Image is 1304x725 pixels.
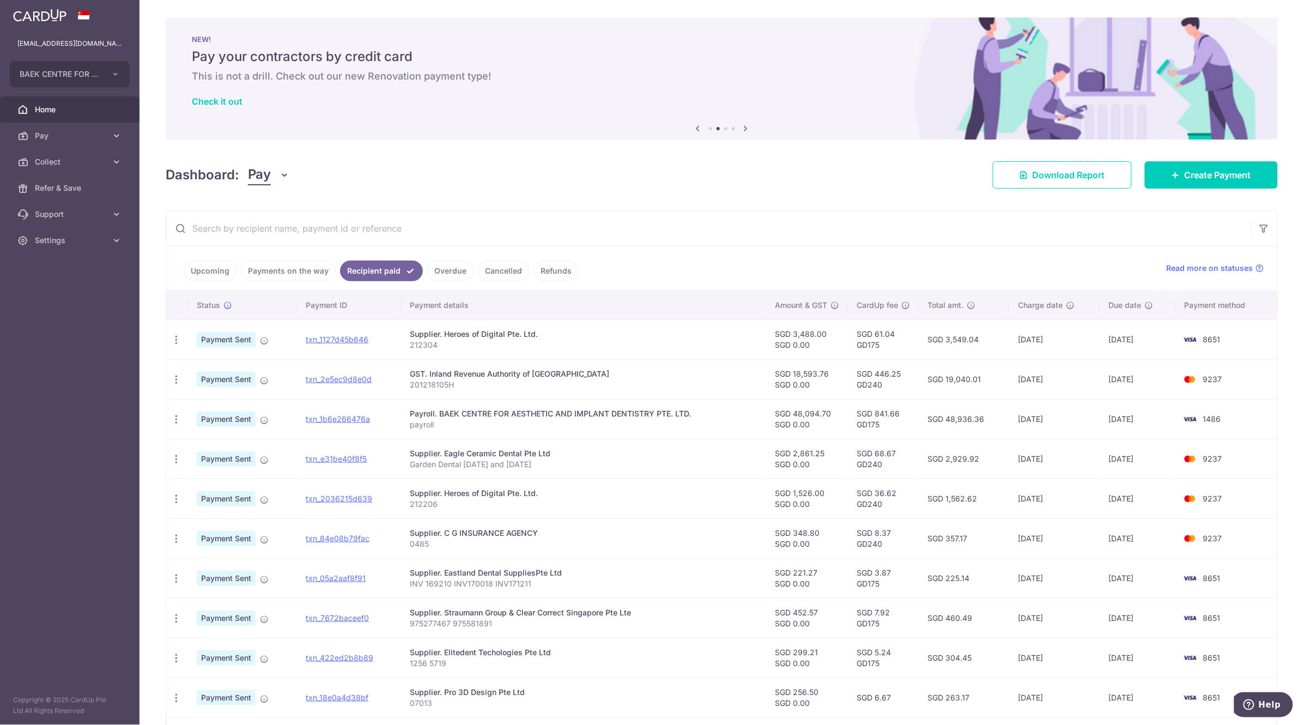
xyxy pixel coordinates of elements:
[197,332,256,347] span: Payment Sent
[919,518,1009,558] td: SGD 357.17
[410,567,757,578] div: Supplier. Eastland Dental SuppliesPte Ltd
[10,61,130,87] button: BAEK CENTRE FOR AESTHETIC AND IMPLANT DENTISTRY PTE. LTD.
[306,573,366,583] a: txn_05a2aaf8f91
[410,539,757,549] p: 0485
[766,439,848,479] td: SGD 2,861.25 SGD 0.00
[857,300,898,311] span: CardUp fee
[192,70,1252,83] h6: This is not a drill. Check out our new Renovation payment type!
[919,638,1009,678] td: SGD 304.45
[410,448,757,459] div: Supplier. Eagle Ceramic Dental Pte Ltd
[1179,651,1201,664] img: Bank Card
[306,454,367,463] a: txn_e31be40f8f5
[1203,613,1221,623] span: 8651
[766,678,848,717] td: SGD 256.50 SGD 0.00
[197,412,256,427] span: Payment Sent
[1167,263,1264,274] a: Read more on statuses
[13,9,66,22] img: CardUp
[1179,373,1201,386] img: Bank Card
[410,340,757,351] p: 212304
[1009,518,1100,558] td: [DATE]
[1203,494,1222,503] span: 9237
[306,693,369,702] a: txn_18e0a4d38bf
[1203,534,1222,543] span: 9237
[241,261,336,281] a: Payments on the way
[35,156,107,167] span: Collect
[766,319,848,359] td: SGD 3,488.00 SGD 0.00
[1100,678,1176,717] td: [DATE]
[166,211,1251,246] input: Search by recipient name, payment id or reference
[1009,558,1100,598] td: [DATE]
[35,183,107,194] span: Refer & Save
[1009,359,1100,399] td: [DATE]
[410,499,757,510] p: 212206
[35,130,107,141] span: Pay
[1100,319,1176,359] td: [DATE]
[919,399,1009,439] td: SGD 48,936.36
[919,598,1009,638] td: SGD 460.49
[1009,638,1100,678] td: [DATE]
[1179,452,1201,466] img: Bank Card
[848,518,919,558] td: SGD 8.37 GD240
[1100,518,1176,558] td: [DATE]
[1100,479,1176,518] td: [DATE]
[410,698,757,709] p: 07013
[401,291,766,319] th: Payment details
[1179,492,1201,505] img: Bank Card
[1179,691,1201,704] img: Bank Card
[306,534,370,543] a: txn_84e08b79fac
[1179,413,1201,426] img: Bank Card
[919,359,1009,399] td: SGD 19,040.01
[192,35,1252,44] p: NEW!
[1179,333,1201,346] img: Bank Card
[197,451,256,467] span: Payment Sent
[1203,653,1221,662] span: 8651
[410,379,757,390] p: 201218105H
[1009,439,1100,479] td: [DATE]
[1185,168,1251,182] span: Create Payment
[1009,319,1100,359] td: [DATE]
[306,653,374,662] a: txn_422ed2b8b89
[1033,168,1105,182] span: Download Report
[766,518,848,558] td: SGD 348.80 SGD 0.00
[410,528,757,539] div: Supplier. C G INSURANCE AGENCY
[306,414,371,424] a: txn_1b6e266476a
[766,558,848,598] td: SGD 221.27 SGD 0.00
[1100,439,1176,479] td: [DATE]
[427,261,474,281] a: Overdue
[848,399,919,439] td: SGD 841.66 GD175
[1009,479,1100,518] td: [DATE]
[1234,692,1293,720] iframe: Opens a widget where you can find more information
[166,17,1278,140] img: Renovation banner
[1100,399,1176,439] td: [DATE]
[197,690,256,705] span: Payment Sent
[197,300,220,311] span: Status
[1203,414,1221,424] span: 1486
[919,479,1009,518] td: SGD 1,562.62
[410,618,757,629] p: 975277467 975581891
[410,368,757,379] div: GST. Inland Revenue Authority of [GEOGRAPHIC_DATA]
[248,165,271,185] span: Pay
[306,494,373,503] a: txn_2036215d639
[927,300,963,311] span: Total amt.
[848,558,919,598] td: SGD 3.87 GD175
[478,261,529,281] a: Cancelled
[1100,598,1176,638] td: [DATE]
[248,165,290,185] button: Pay
[1009,399,1100,439] td: [DATE]
[766,638,848,678] td: SGD 299.21 SGD 0.00
[1179,532,1201,545] img: Bank Card
[1100,638,1176,678] td: [DATE]
[197,571,256,586] span: Payment Sent
[1018,300,1063,311] span: Charge date
[166,165,239,185] h4: Dashboard:
[20,69,100,80] span: BAEK CENTRE FOR AESTHETIC AND IMPLANT DENTISTRY PTE. LTD.
[919,558,1009,598] td: SGD 225.14
[848,359,919,399] td: SGD 446.25 GD240
[35,209,107,220] span: Support
[1100,558,1176,598] td: [DATE]
[766,399,848,439] td: SGD 48,094.70 SGD 0.00
[306,335,369,344] a: txn_1127d45b646
[410,488,757,499] div: Supplier. Heroes of Digital Pte. Ltd.
[1203,454,1222,463] span: 9237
